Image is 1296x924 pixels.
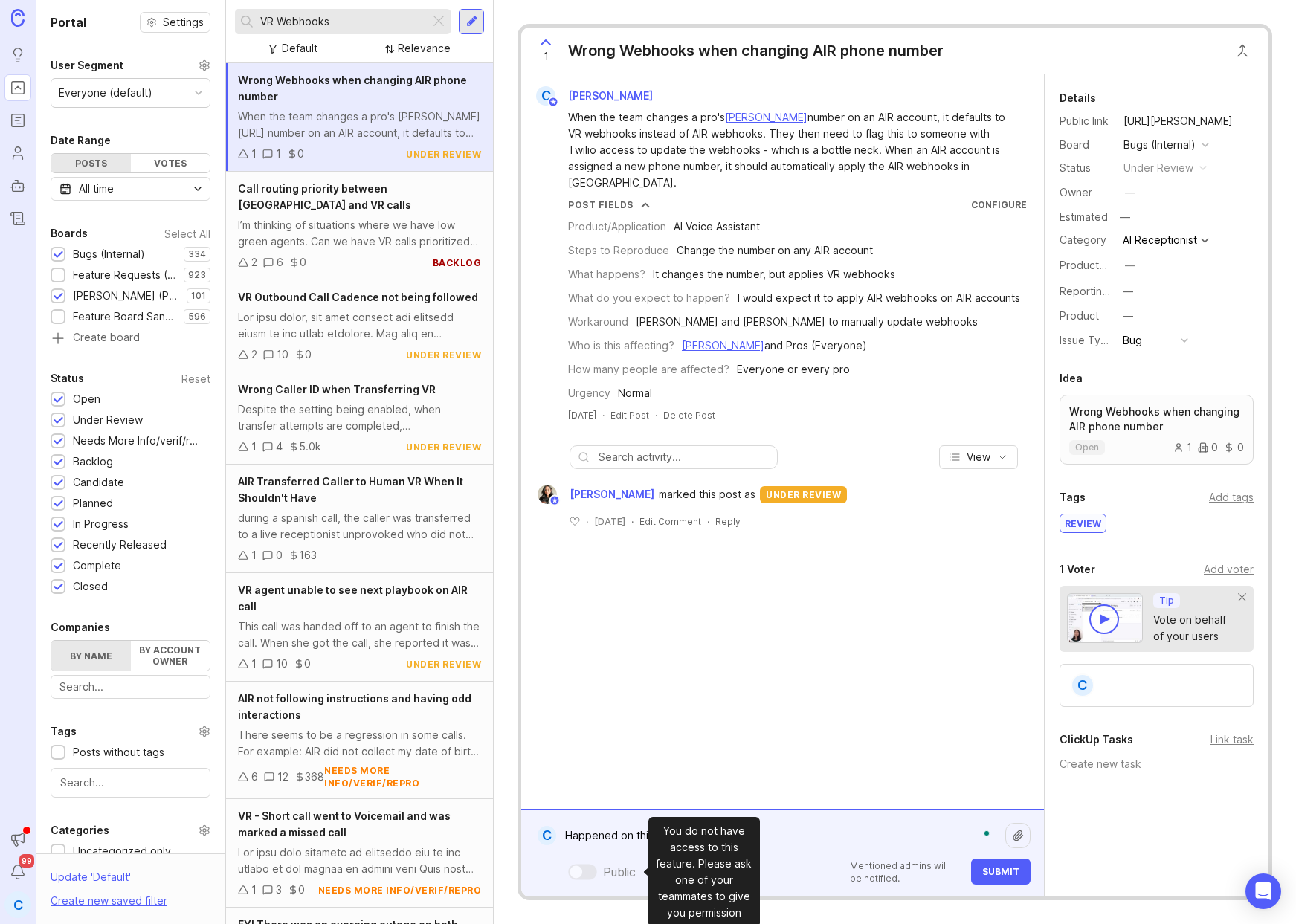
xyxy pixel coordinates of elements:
div: 0 [276,547,283,563]
div: All time [79,181,114,197]
a: Portal [4,74,31,101]
button: Close button [1228,36,1257,65]
div: Post Fields [568,198,634,211]
span: 99 [19,854,34,868]
label: By account owner [131,641,210,671]
button: View [939,445,1018,469]
div: 1 [251,439,257,455]
div: needs more info/verif/repro [324,764,481,789]
div: It changes the number, but applies VR webhooks [653,266,895,282]
span: AIR not following instructions and having odd interactions [238,692,471,721]
div: Details [1060,89,1096,107]
a: Wrong Webhooks when changing AIR phone numberWhen the team changes a pro's [PERSON_NAME][URL] num... [226,63,493,172]
div: What do you expect to happen? [568,290,730,306]
div: Uncategorized only [73,843,171,859]
div: · [602,409,605,421]
div: Update ' Default ' [51,869,131,893]
a: Changelog [4,205,31,232]
div: What happens? [568,266,645,282]
div: In Progress [73,516,129,532]
a: Ideas [4,42,31,68]
div: Steps to Reproduce [568,242,669,259]
span: Settings [163,15,204,30]
div: Reset [181,375,210,383]
div: 163 [299,547,317,563]
span: [PERSON_NAME] [570,486,654,503]
div: Normal [618,385,652,401]
a: Configure [971,199,1027,210]
input: Search activity... [599,449,770,465]
div: Product/Application [568,219,666,235]
div: How many people are affected? [568,361,729,378]
a: [PERSON_NAME] [682,339,764,352]
div: Delete Post [663,409,715,421]
div: Backlog [73,453,113,470]
div: Bug [1123,332,1142,349]
a: VR agent unable to see next playbook on AIR callThis call was handed off to an agent to finish th... [226,573,493,682]
div: 0 [1224,442,1244,453]
span: [PERSON_NAME] [568,89,653,102]
div: · [631,515,634,528]
img: member badge [549,495,561,506]
div: Everyone (default) [59,85,152,101]
div: · [655,409,657,421]
div: Add voter [1204,561,1254,578]
div: 1 Voter [1060,560,1095,578]
div: 1 [1173,442,1192,453]
input: Search... [260,13,424,30]
div: Change the number on any AIR account [677,242,873,259]
div: 368 [305,769,324,785]
p: 101 [191,290,206,302]
div: — [1125,184,1135,201]
button: Post Fields [568,198,650,211]
div: Closed [73,578,108,595]
span: 1 [544,48,549,65]
div: 1 [276,146,281,162]
button: Notifications [4,859,31,885]
div: Status [1060,160,1112,176]
div: When the team changes a pro's number on an AIR account, it defaults to VR webhooks instead of AIR... [568,109,1014,191]
svg: toggle icon [186,183,210,195]
div: backlog [433,256,482,269]
div: review [1060,514,1106,532]
div: 1 [251,656,257,672]
div: 10 [277,346,288,363]
div: C [538,826,556,845]
span: Wrong Webhooks when changing AIR phone number [238,74,467,103]
a: Create board [51,332,210,346]
span: View [967,450,990,465]
div: 0 [304,656,311,672]
span: VR agent unable to see next playbook on AIR call [238,584,468,613]
span: Wrong Caller ID when Transferring VR [238,383,436,395]
span: [DATE] [568,409,596,421]
span: Submit [982,866,1019,877]
button: C [4,891,31,918]
span: VR Outbound Call Cadence not being followed [238,291,478,303]
a: Wrong Caller ID when Transferring VRDespite the setting being enabled, when transfer attempts are... [226,372,493,465]
button: Settings [140,12,210,33]
div: · [586,515,588,528]
label: Reporting Team [1060,285,1139,297]
div: Create new task [1060,756,1254,772]
div: [PERSON_NAME] and [PERSON_NAME] to manually update webhooks [636,314,978,330]
img: video-thumbnail-vote-d41b83416815613422e2ca741bf692cc.jpg [1067,593,1143,643]
div: Categories [51,821,109,839]
div: 1 [251,146,257,162]
div: Public [603,863,636,881]
div: When the team changes a pro's [PERSON_NAME][URL] number on an AIR account, it defaults to VR webh... [238,109,481,141]
div: Public link [1060,113,1112,129]
label: By name [51,641,131,671]
p: open [1075,442,1099,453]
a: Ysabelle Eugenio[PERSON_NAME] [529,485,659,504]
div: [PERSON_NAME] (Public) [73,288,179,304]
div: Idea [1060,369,1083,387]
p: 596 [188,311,206,323]
p: 334 [188,248,206,260]
p: Wrong Webhooks when changing AIR phone number [1069,404,1245,434]
div: Who is this affecting? [568,337,674,354]
a: VR Outbound Call Cadence not being followedLor ipsu dolor, sit amet consect adi elitsedd eiusm te... [226,280,493,372]
div: 0 [297,146,304,162]
div: Default [282,40,317,56]
div: needs more info/verif/repro [318,884,482,896]
div: Votes [131,154,210,172]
